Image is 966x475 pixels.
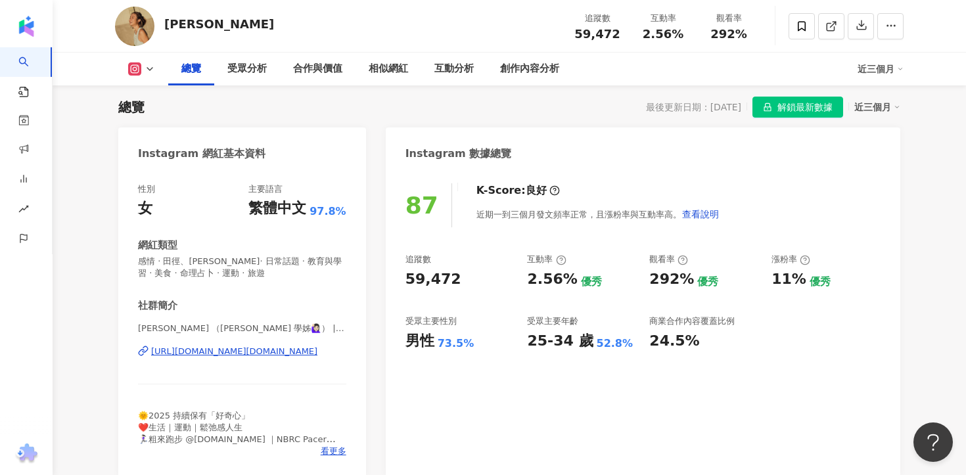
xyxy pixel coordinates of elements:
[527,315,578,327] div: 受眾主要年齡
[310,204,346,219] span: 97.8%
[369,61,408,77] div: 相似網紅
[248,198,306,219] div: 繁體中文
[138,147,265,161] div: Instagram 網紅基本資料
[771,269,806,290] div: 11%
[574,27,620,41] span: 59,472
[138,299,177,313] div: 社群簡介
[138,256,346,279] span: 感情 · 田徑、[PERSON_NAME]· 日常話題 · 教育與學習 · 美食 · 命理占卜 · 運動 · 旅遊
[138,238,177,252] div: 網紅類型
[405,331,434,351] div: 男性
[476,183,560,198] div: K-Score :
[164,16,274,32] div: [PERSON_NAME]
[697,275,718,289] div: 優秀
[763,102,772,112] span: lock
[854,99,900,116] div: 近三個月
[572,12,622,25] div: 追蹤數
[858,58,904,79] div: 近三個月
[405,315,457,327] div: 受眾主要性別
[14,443,39,464] img: chrome extension
[643,28,683,41] span: 2.56%
[138,198,152,219] div: 女
[649,331,699,351] div: 24.5%
[138,346,346,357] a: [URL][DOMAIN_NAME][DOMAIN_NAME]
[649,315,735,327] div: 商業合作內容覆蓋比例
[581,275,602,289] div: 優秀
[405,269,461,290] div: 59,472
[248,183,283,195] div: 主要語言
[16,16,37,37] img: logo icon
[115,7,154,46] img: KOL Avatar
[771,254,810,265] div: 漲粉率
[597,336,633,351] div: 52.8%
[526,183,547,198] div: 良好
[138,323,346,334] span: [PERSON_NAME] （[PERSON_NAME] 學姊🙋🏻‍♀️） | [PERSON_NAME].h.nov
[681,201,720,227] button: 查看說明
[913,422,953,462] iframe: Help Scout Beacon - Open
[405,254,431,265] div: 追蹤數
[638,12,688,25] div: 互動率
[151,346,317,357] div: [URL][DOMAIN_NAME][DOMAIN_NAME]
[649,254,688,265] div: 觀看率
[649,269,694,290] div: 292%
[18,47,45,99] a: search
[704,12,754,25] div: 觀看率
[293,61,342,77] div: 合作與價值
[476,201,720,227] div: 近期一到三個月發文頻率正常，且漲粉率與互動率高。
[527,269,577,290] div: 2.56%
[527,254,566,265] div: 互動率
[227,61,267,77] div: 受眾分析
[405,192,438,219] div: 87
[118,98,145,116] div: 總覽
[710,28,747,41] span: 292%
[500,61,559,77] div: 創作內容分析
[405,147,512,161] div: Instagram 數據總覽
[777,97,833,118] span: 解鎖最新數據
[527,331,593,351] div: 25-34 歲
[438,336,474,351] div: 73.5%
[138,183,155,195] div: 性別
[646,102,741,112] div: 最後更新日期：[DATE]
[682,209,719,219] span: 查看說明
[752,97,843,118] button: 解鎖最新數據
[321,445,346,457] span: 看更多
[18,196,29,225] span: rise
[810,275,831,289] div: 優秀
[434,61,474,77] div: 互動分析
[181,61,201,77] div: 總覽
